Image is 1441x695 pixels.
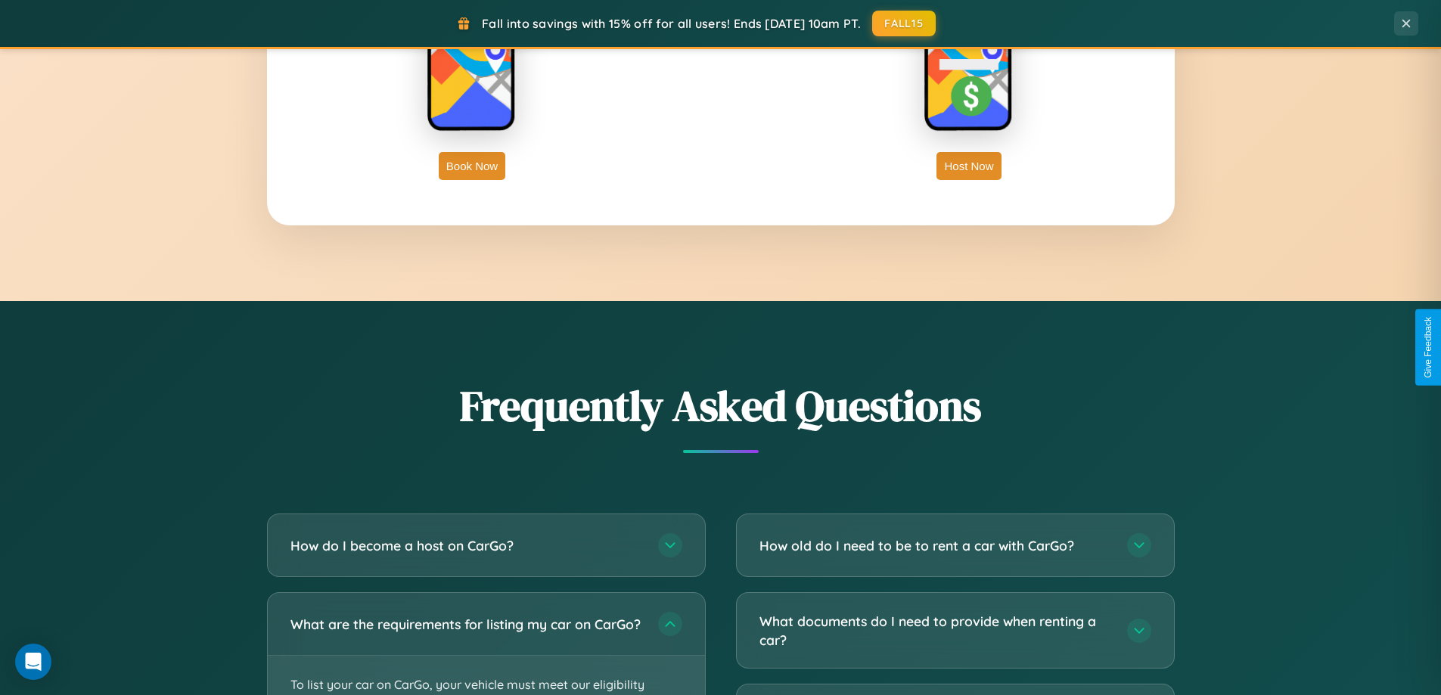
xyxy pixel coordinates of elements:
div: Give Feedback [1423,317,1433,378]
button: FALL15 [872,11,936,36]
h3: What are the requirements for listing my car on CarGo? [290,615,643,634]
button: Host Now [936,152,1001,180]
h3: How old do I need to be to rent a car with CarGo? [759,536,1112,555]
h3: What documents do I need to provide when renting a car? [759,612,1112,649]
div: Open Intercom Messenger [15,644,51,680]
button: Book Now [439,152,505,180]
span: Fall into savings with 15% off for all users! Ends [DATE] 10am PT. [482,16,861,31]
h3: How do I become a host on CarGo? [290,536,643,555]
h2: Frequently Asked Questions [267,377,1175,435]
